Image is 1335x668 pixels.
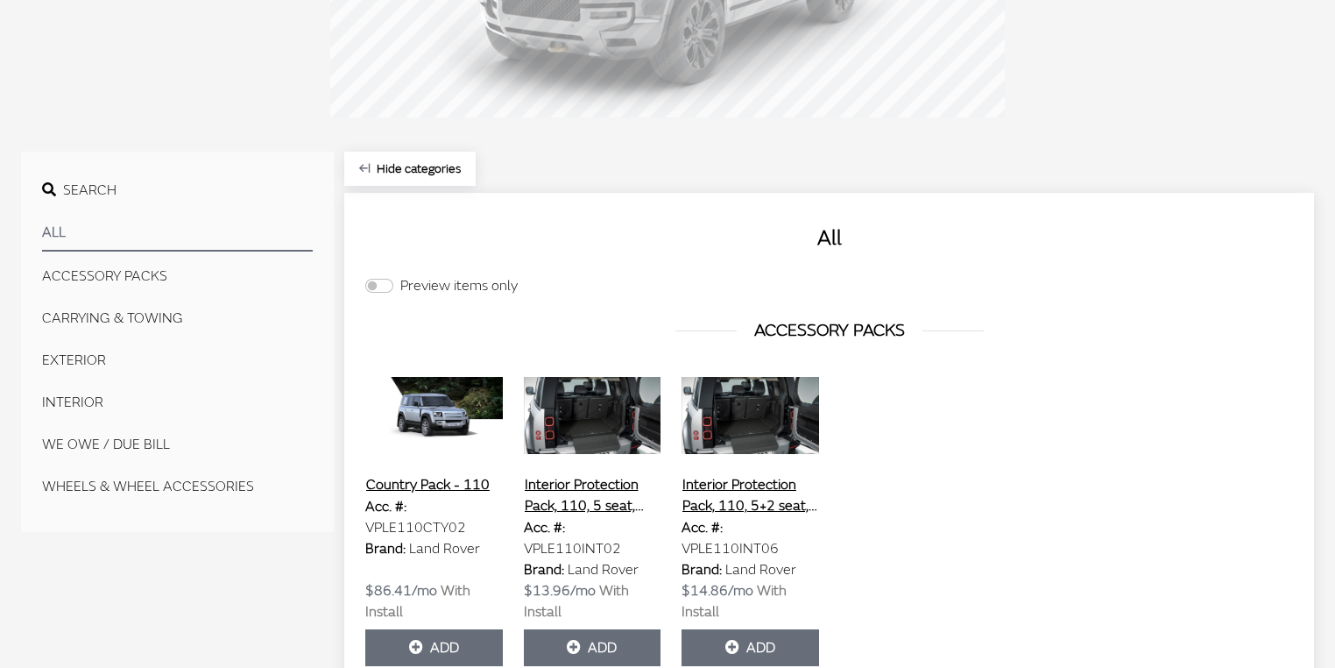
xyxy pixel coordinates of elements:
[682,473,819,517] button: Interior Protection Pack, 110, 5+2 seat, with Rubber Mats
[42,215,313,252] button: All
[365,582,437,600] span: $86.41/mo
[365,519,466,537] span: VPLE110CTY02
[568,561,639,579] span: Land Rover
[42,343,313,378] button: EXTERIOR
[524,517,565,538] label: Acc. #:
[682,582,753,600] span: $14.86/mo
[344,152,476,186] button: Hide categories
[682,629,819,666] button: Add
[377,161,461,176] span: Click to hide category section.
[524,582,596,600] span: $13.96/mo
[365,538,406,559] label: Brand:
[42,259,313,294] button: ACCESSORY PACKS
[682,559,722,580] label: Brand:
[400,275,518,296] label: Preview items only
[524,473,661,517] button: Interior Protection Pack, 110, 5 seat, with Rubber Mats
[365,317,1293,344] h3: ACCESSORY PACKS
[42,469,313,504] button: WHEELS & WHEEL ACCESSORIES
[524,372,661,459] img: Image for Interior Protection Pack, 110, 5 seat, with Rubber Mats
[42,427,313,462] button: We Owe / Due Bill
[524,540,621,558] span: VPLE110INT02
[365,372,503,459] img: Image for Country Pack - 110
[365,496,406,517] label: Acc. #:
[524,559,564,580] label: Brand:
[63,181,117,199] span: Search
[42,301,313,336] button: CARRYING & TOWING
[524,629,661,666] button: Add
[682,517,723,538] label: Acc. #:
[365,223,1293,254] h2: All
[682,540,779,558] span: VPLE110INT06
[682,372,819,459] img: Image for Interior Protection Pack, 110, 5+2 seat, with Rubber Mats
[42,385,313,420] button: INTERIOR
[365,629,503,666] button: Add
[409,540,480,558] span: Land Rover
[725,561,796,579] span: Land Rover
[365,473,491,496] button: Country Pack - 110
